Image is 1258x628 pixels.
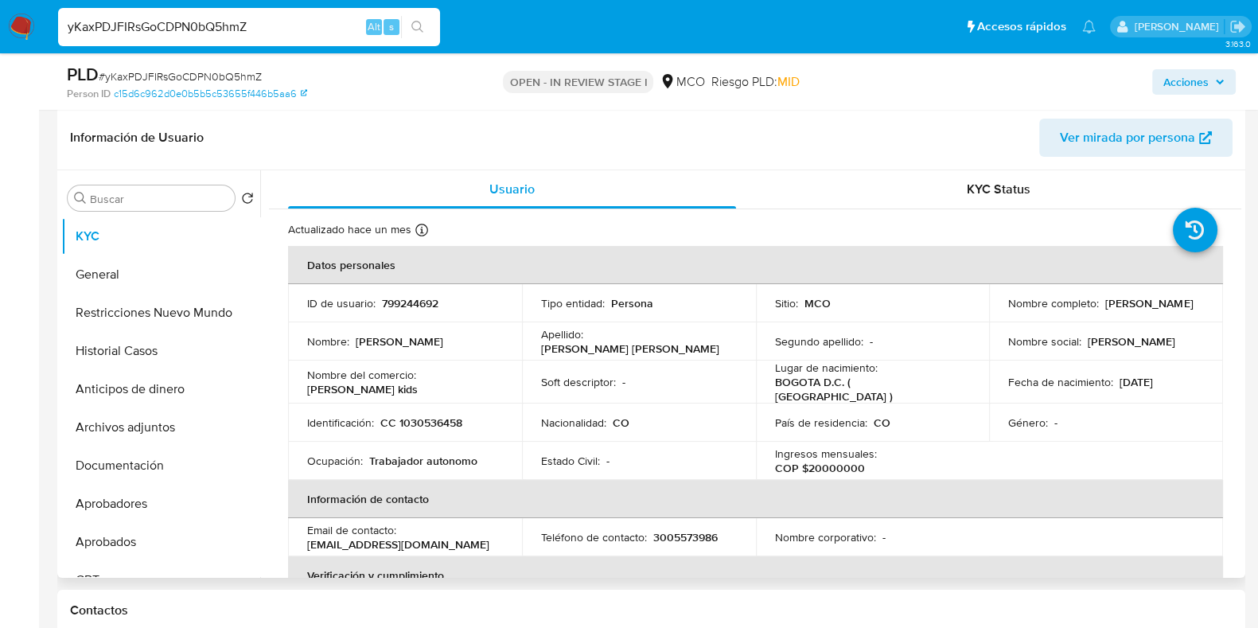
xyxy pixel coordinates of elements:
p: CO [613,415,629,430]
a: c15d6c962d0e0b5b5c53655f446b5aa6 [114,87,307,101]
p: Lugar de nacimiento : [775,361,878,375]
p: Nombre completo : [1008,296,1099,310]
b: PLD [67,61,99,87]
p: [PERSON_NAME] [1105,296,1193,310]
p: [DATE] [1120,375,1153,389]
p: CC 1030536458 [380,415,462,430]
p: Sitio : [775,296,798,310]
p: Ocupación : [307,454,363,468]
span: Riesgo PLD: [711,73,799,91]
button: search-icon [401,16,434,38]
a: Notificaciones [1082,20,1096,33]
p: 799244692 [382,296,438,310]
p: Soft descriptor : [541,375,616,389]
span: KYC Status [967,180,1030,198]
span: # yKaxPDJFIRsGoCDPN0bQ5hmZ [99,68,262,84]
span: 3.163.0 [1225,37,1250,50]
p: [EMAIL_ADDRESS][DOMAIN_NAME] [307,537,489,552]
p: Teléfono de contacto : [541,530,647,544]
p: Actualizado hace un mes [288,222,411,237]
p: marcela.perdomo@mercadolibre.com.co [1134,19,1224,34]
p: Fecha de nacimiento : [1008,375,1113,389]
p: Identificación : [307,415,374,430]
p: Apellido : [541,327,583,341]
p: [PERSON_NAME] [356,334,443,349]
p: OPEN - IN REVIEW STAGE I [503,71,653,93]
button: Aprobados [61,523,260,561]
span: Alt [368,19,380,34]
p: 3005573986 [653,530,718,544]
p: País de residencia : [775,415,867,430]
span: MID [777,72,799,91]
p: - [870,334,873,349]
p: Nombre social : [1008,334,1081,349]
p: Segundo apellido : [775,334,863,349]
div: MCO [660,73,704,91]
p: Nombre del comercio : [307,368,416,382]
button: Volver al orden por defecto [241,192,254,209]
input: Buscar [90,192,228,206]
p: COP $20000000 [775,461,865,475]
b: Person ID [67,87,111,101]
p: Tipo entidad : [541,296,605,310]
th: Datos personales [288,246,1223,284]
button: Aprobadores [61,485,260,523]
button: KYC [61,217,260,255]
button: Restricciones Nuevo Mundo [61,294,260,332]
span: Ver mirada por persona [1060,119,1195,157]
p: BOGOTA D.C. ( [GEOGRAPHIC_DATA] ) [775,375,964,404]
span: Usuario [489,180,535,198]
p: Trabajador autonomo [369,454,477,468]
span: Accesos rápidos [977,18,1066,35]
p: ID de usuario : [307,296,376,310]
p: Nacionalidad : [541,415,606,430]
p: Nombre corporativo : [775,530,876,544]
button: General [61,255,260,294]
p: - [1054,415,1057,430]
h1: Información de Usuario [70,130,204,146]
p: Género : [1008,415,1048,430]
button: Archivos adjuntos [61,408,260,447]
button: Ver mirada por persona [1039,119,1233,157]
th: Información de contacto [288,480,1223,518]
p: - [606,454,610,468]
p: CO [874,415,890,430]
p: - [622,375,625,389]
p: [PERSON_NAME] [PERSON_NAME] [541,341,719,356]
th: Verificación y cumplimiento [288,556,1223,595]
p: [PERSON_NAME] [1088,334,1175,349]
p: - [882,530,886,544]
span: s [389,19,394,34]
button: Buscar [74,192,87,205]
button: Documentación [61,447,260,485]
h1: Contactos [70,603,1233,618]
p: Ingresos mensuales : [775,447,877,461]
a: Salir [1229,18,1246,35]
p: Persona [611,296,653,310]
input: Buscar usuario o caso... [58,17,440,37]
button: CBT [61,561,260,599]
button: Acciones [1152,69,1236,95]
span: Acciones [1163,69,1209,95]
p: Email de contacto : [307,523,396,537]
p: MCO [804,296,831,310]
p: Estado Civil : [541,454,600,468]
p: Nombre : [307,334,349,349]
button: Anticipos de dinero [61,370,260,408]
p: [PERSON_NAME] kids [307,382,418,396]
button: Historial Casos [61,332,260,370]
